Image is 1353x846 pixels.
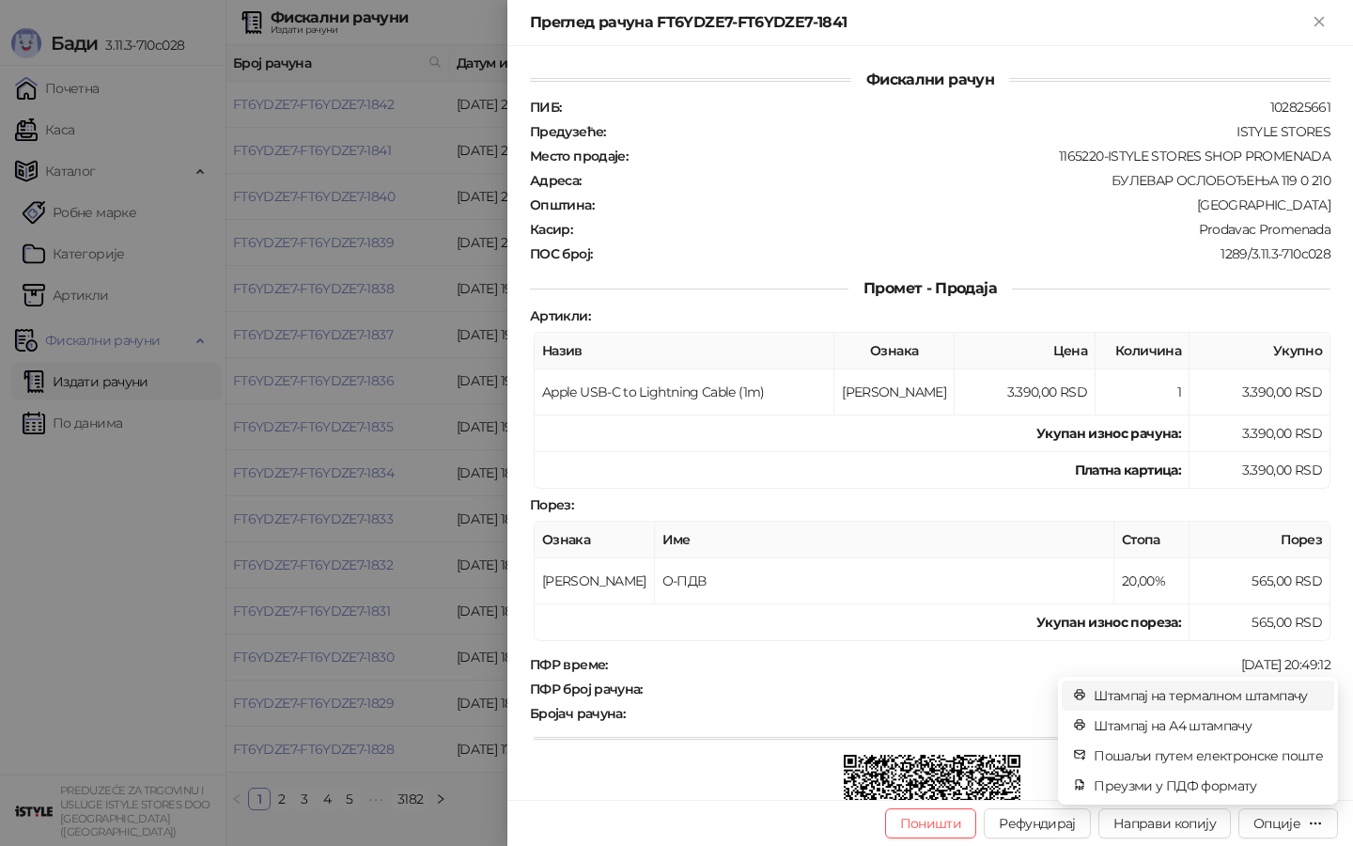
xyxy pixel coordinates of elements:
td: Apple USB-C to Lightning Cable (1m) [535,369,834,415]
th: Количина [1096,333,1190,369]
td: 3.390,00 RSD [955,369,1096,415]
th: Ознака [535,522,655,558]
strong: ПИБ : [530,99,561,116]
th: Назив [535,333,834,369]
div: [GEOGRAPHIC_DATA] [596,196,1332,213]
button: Close [1308,11,1330,34]
button: Направи копију [1098,808,1231,838]
th: Порез [1190,522,1330,558]
th: Име [655,522,1114,558]
div: Преглед рачуна FT6YDZE7-FT6YDZE7-1841 [530,11,1308,34]
td: О-ПДВ [655,558,1114,604]
strong: Платна картица : [1075,462,1181,478]
strong: Порез : [530,496,573,513]
div: [DATE] 20:49:12 [610,656,1332,673]
div: FT6YDZE7-FT6YDZE7-1841 [645,681,1332,697]
strong: Општина : [530,196,594,213]
th: Стопа [1114,522,1190,558]
strong: Артикли : [530,307,590,324]
strong: Предузеће : [530,123,606,140]
strong: Укупан износ рачуна : [1036,425,1181,442]
th: Ознака [834,333,955,369]
th: Цена [955,333,1096,369]
button: Рефундирај [984,808,1091,838]
div: Опције [1253,815,1300,832]
strong: Укупан износ пореза: [1036,614,1181,631]
strong: ПОС број : [530,245,592,262]
strong: ПФР број рачуна : [530,681,643,697]
span: Штампај на А4 штампачу [1094,715,1323,736]
div: 1781/1841ПП [627,705,1332,722]
span: Пошаљи путем електронске поште [1094,745,1323,766]
div: Prodavac Promenada [574,221,1332,238]
th: Укупно [1190,333,1330,369]
button: Поништи [885,808,977,838]
td: 3.390,00 RSD [1190,452,1330,489]
span: Промет - Продаја [848,279,1012,297]
div: 1289/3.11.3-710c028 [594,245,1332,262]
span: Штампај на термалном штампачу [1094,685,1323,706]
div: 102825661 [563,99,1332,116]
td: 3.390,00 RSD [1190,415,1330,452]
span: Фискални рачун [851,70,1009,88]
td: 1 [1096,369,1190,415]
strong: Место продаје : [530,148,628,164]
span: Преузми у ПДФ формату [1094,775,1323,796]
strong: Касир : [530,221,572,238]
td: [PERSON_NAME] [535,558,655,604]
strong: Бројач рачуна : [530,705,625,722]
strong: ПФР време : [530,656,608,673]
button: Опције [1238,808,1338,838]
div: 1165220-ISTYLE STORES SHOP PROMENADA [630,148,1332,164]
td: [PERSON_NAME] [834,369,955,415]
td: 565,00 RSD [1190,558,1330,604]
span: Направи копију [1113,815,1216,832]
td: 565,00 RSD [1190,604,1330,641]
div: ISTYLE STORES [608,123,1332,140]
div: БУЛЕВАР ОСЛОБОЂЕЊА 119 0 210 [583,172,1332,189]
td: 20,00% [1114,558,1190,604]
strong: Адреса : [530,172,582,189]
td: 3.390,00 RSD [1190,369,1330,415]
